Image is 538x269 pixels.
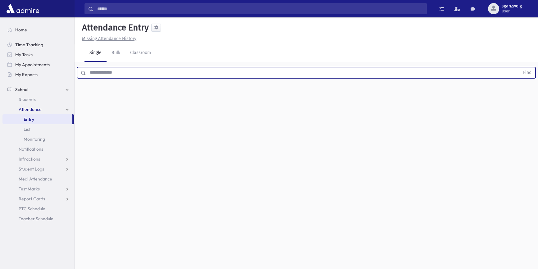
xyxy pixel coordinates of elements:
a: Meal Attendance [2,174,74,184]
input: Search [93,3,426,14]
span: Monitoring [24,136,45,142]
a: Report Cards [2,194,74,204]
span: Test Marks [19,186,40,192]
span: Students [19,97,36,102]
a: School [2,84,74,94]
span: School [15,87,28,92]
a: My Appointments [2,60,74,70]
img: AdmirePro [5,2,41,15]
button: Find [519,67,535,78]
a: My Reports [2,70,74,80]
span: Attendance [19,107,42,112]
a: Attendance [2,104,74,114]
span: Notifications [19,146,43,152]
a: Students [2,94,74,104]
span: List [24,126,30,132]
span: My Appointments [15,62,50,67]
a: Student Logs [2,164,74,174]
span: My Tasks [15,52,33,57]
span: Infractions [19,156,40,162]
span: Entry [24,116,34,122]
a: Infractions [2,154,74,164]
span: Meal Attendance [19,176,52,182]
a: Time Tracking [2,40,74,50]
a: Test Marks [2,184,74,194]
span: Teacher Schedule [19,216,53,221]
span: User [502,9,522,14]
a: Monitoring [2,134,74,144]
span: PTC Schedule [19,206,45,212]
h5: Attendance Entry [80,22,149,33]
span: My Reports [15,72,38,77]
a: Notifications [2,144,74,154]
a: Missing Attendance History [80,36,136,41]
a: Single [84,44,107,62]
a: Entry [2,114,72,124]
a: List [2,124,74,134]
span: Home [15,27,27,33]
a: Classroom [125,44,156,62]
span: Report Cards [19,196,45,202]
a: My Tasks [2,50,74,60]
span: Time Tracking [15,42,43,48]
span: Student Logs [19,166,44,172]
a: Bulk [107,44,125,62]
a: Home [2,25,74,35]
a: Teacher Schedule [2,214,74,224]
u: Missing Attendance History [82,36,136,41]
a: PTC Schedule [2,204,74,214]
span: sganzweig [502,4,522,9]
